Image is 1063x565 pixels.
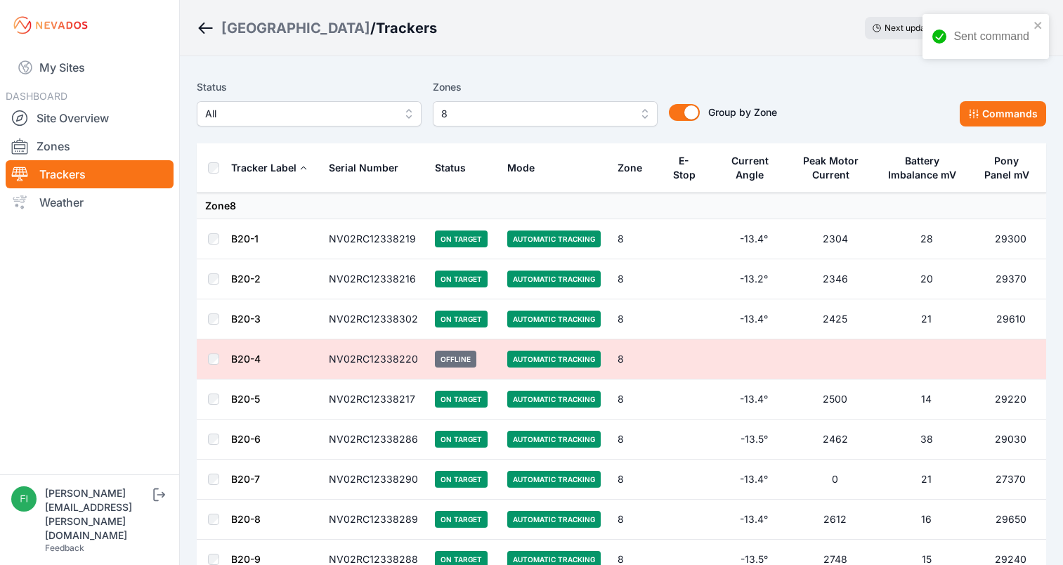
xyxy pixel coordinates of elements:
div: Battery Imbalance mV [887,154,958,182]
td: -13.4° [716,379,792,420]
a: B20-9 [231,553,261,565]
td: 29300 [975,219,1046,259]
td: 28 [878,219,976,259]
td: 29370 [975,259,1046,299]
span: On Target [435,271,488,287]
button: Zone [618,151,653,185]
td: 16 [878,500,976,540]
button: close [1033,20,1043,31]
td: 8 [609,299,662,339]
div: Status [435,161,466,175]
label: Zones [433,79,658,96]
span: Automatic Tracking [507,351,601,368]
img: fidel.lopez@prim.com [11,486,37,512]
button: Current Angle [724,144,783,192]
td: 2425 [793,299,878,339]
button: Status [435,151,477,185]
span: On Target [435,471,488,488]
span: Next update in [885,22,942,33]
button: Commands [960,101,1046,126]
button: Pony Panel mV [984,144,1038,192]
td: NV02RC12338289 [320,500,426,540]
a: Weather [6,188,174,216]
td: 29030 [975,420,1046,460]
td: -13.2° [716,259,792,299]
td: -13.4° [716,219,792,259]
div: [PERSON_NAME][EMAIL_ADDRESS][PERSON_NAME][DOMAIN_NAME] [45,486,150,543]
span: Automatic Tracking [507,271,601,287]
div: Sent command [953,28,1029,45]
div: Mode [507,161,535,175]
button: 8 [433,101,658,126]
td: 29650 [975,500,1046,540]
td: 14 [878,379,976,420]
td: NV02RC12338302 [320,299,426,339]
span: DASHBOARD [6,90,67,102]
td: NV02RC12338290 [320,460,426,500]
label: Status [197,79,422,96]
td: 29220 [975,379,1046,420]
td: NV02RC12338286 [320,420,426,460]
td: 2612 [793,500,878,540]
button: Serial Number [329,151,410,185]
div: Zone [618,161,642,175]
a: B20-8 [231,513,261,525]
span: Automatic Tracking [507,230,601,247]
td: 2304 [793,219,878,259]
div: Serial Number [329,161,398,175]
td: 8 [609,500,662,540]
td: 38 [878,420,976,460]
td: 8 [609,460,662,500]
nav: Breadcrumb [197,10,437,46]
span: On Target [435,431,488,448]
span: Automatic Tracking [507,391,601,408]
td: -13.4° [716,299,792,339]
td: 2462 [793,420,878,460]
span: Automatic Tracking [507,311,601,327]
div: Current Angle [724,154,775,182]
div: Pony Panel mV [984,154,1029,182]
span: / [370,18,376,38]
td: 8 [609,420,662,460]
span: Group by Zone [708,106,777,118]
a: B20-4 [231,353,261,365]
span: On Target [435,391,488,408]
td: NV02RC12338217 [320,379,426,420]
a: B20-6 [231,433,261,445]
span: Automatic Tracking [507,431,601,448]
td: 8 [609,379,662,420]
span: Automatic Tracking [507,471,601,488]
button: Battery Imbalance mV [887,144,967,192]
span: On Target [435,311,488,327]
td: 29610 [975,299,1046,339]
button: E-Stop [670,144,707,192]
a: Site Overview [6,104,174,132]
td: NV02RC12338216 [320,259,426,299]
div: E-Stop [670,154,698,182]
td: 0 [793,460,878,500]
span: 8 [441,105,630,122]
span: Automatic Tracking [507,511,601,528]
a: B20-1 [231,233,259,245]
td: 8 [609,339,662,379]
span: On Target [435,230,488,247]
a: [GEOGRAPHIC_DATA] [221,18,370,38]
td: Zone 8 [197,193,1046,219]
td: NV02RC12338219 [320,219,426,259]
td: 21 [878,460,976,500]
span: On Target [435,511,488,528]
td: -13.4° [716,460,792,500]
a: Feedback [45,543,84,553]
a: Trackers [6,160,174,188]
button: Tracker Label [231,151,308,185]
button: Mode [507,151,546,185]
td: 20 [878,259,976,299]
span: Offline [435,351,476,368]
a: Zones [6,132,174,160]
div: Tracker Label [231,161,296,175]
button: Peak Motor Current [801,144,870,192]
td: 21 [878,299,976,339]
a: B20-7 [231,473,260,485]
td: -13.5° [716,420,792,460]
